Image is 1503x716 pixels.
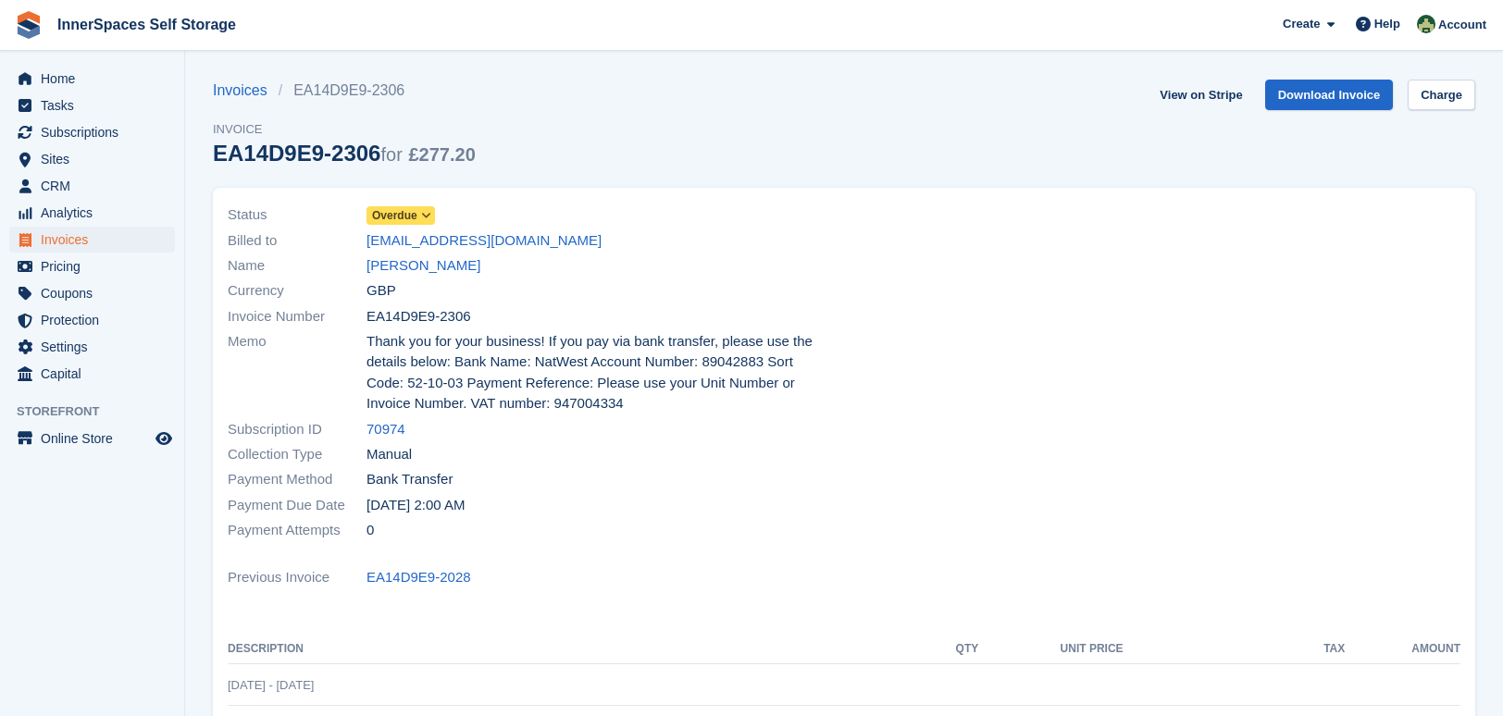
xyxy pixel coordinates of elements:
[228,419,366,440] span: Subscription ID
[366,469,453,490] span: Bank Transfer
[9,307,175,333] a: menu
[228,444,366,465] span: Collection Type
[41,426,152,451] span: Online Store
[41,93,152,118] span: Tasks
[366,280,396,302] span: GBP
[1345,635,1460,664] th: Amount
[1124,635,1346,664] th: Tax
[41,253,152,279] span: Pricing
[366,306,471,327] span: EA14D9E9-2306
[9,173,175,199] a: menu
[366,230,602,252] a: [EMAIL_ADDRESS][DOMAIN_NAME]
[1283,15,1320,33] span: Create
[41,173,152,199] span: CRM
[228,678,314,692] span: [DATE] - [DATE]
[228,280,366,302] span: Currency
[9,227,175,253] a: menu
[366,567,471,588] a: EA14D9E9-2028
[366,444,412,465] span: Manual
[9,253,175,279] a: menu
[213,80,476,102] nav: breadcrumbs
[366,204,435,226] a: Overdue
[41,307,152,333] span: Protection
[366,255,480,277] a: [PERSON_NAME]
[41,66,152,92] span: Home
[41,334,152,360] span: Settings
[17,402,184,421] span: Storefront
[213,80,279,102] a: Invoices
[366,495,465,516] time: 2025-09-16 01:00:00 UTC
[228,204,366,226] span: Status
[9,119,175,145] a: menu
[228,306,366,327] span: Invoice Number
[228,331,366,414] span: Memo
[1152,80,1249,110] a: View on Stripe
[228,567,366,588] span: Previous Invoice
[926,635,979,664] th: QTY
[380,144,402,165] span: for
[41,200,152,226] span: Analytics
[366,520,374,541] span: 0
[41,361,152,387] span: Capital
[9,66,175,92] a: menu
[213,120,476,139] span: Invoice
[9,146,175,172] a: menu
[372,207,417,224] span: Overdue
[50,9,243,40] a: InnerSpaces Self Storage
[153,427,175,450] a: Preview store
[1374,15,1400,33] span: Help
[228,255,366,277] span: Name
[228,635,926,664] th: Description
[9,361,175,387] a: menu
[9,426,175,451] a: menu
[228,230,366,252] span: Billed to
[1265,80,1394,110] a: Download Invoice
[41,146,152,172] span: Sites
[41,119,152,145] span: Subscriptions
[9,280,175,306] a: menu
[366,331,833,414] span: Thank you for your business! If you pay via bank transfer, please use the details below: Bank Nam...
[228,520,366,541] span: Payment Attempts
[978,635,1123,664] th: Unit Price
[366,419,405,440] a: 70974
[1417,15,1435,33] img: Paula Amey
[9,334,175,360] a: menu
[41,280,152,306] span: Coupons
[228,469,366,490] span: Payment Method
[213,141,476,166] div: EA14D9E9-2306
[228,495,366,516] span: Payment Due Date
[1408,80,1475,110] a: Charge
[15,11,43,39] img: stora-icon-8386f47178a22dfd0bd8f6a31ec36ba5ce8667c1dd55bd0f319d3a0aa187defe.svg
[9,200,175,226] a: menu
[41,227,152,253] span: Invoices
[9,93,175,118] a: menu
[1438,16,1486,34] span: Account
[408,144,475,165] span: £277.20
